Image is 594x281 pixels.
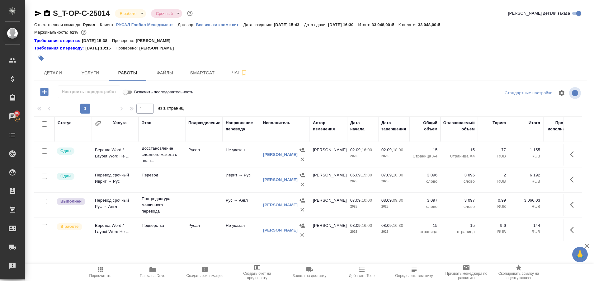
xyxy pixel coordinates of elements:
a: 96 [2,109,23,124]
td: Не указан [223,144,260,166]
div: Этап [142,120,151,126]
td: Русал [185,144,223,166]
div: Исполнитель завершил работу [56,197,89,206]
p: 3 096 [444,172,475,178]
span: Чат [225,69,255,77]
p: страница [412,229,437,235]
p: Маржинальность: [34,30,70,35]
span: Скопировать ссылку на оценку заказа [496,271,541,280]
p: 2025 [381,229,406,235]
p: RUB [512,204,540,210]
p: 02.09, [350,148,362,152]
p: Итого: [358,22,371,27]
p: 10:00 [362,198,372,203]
p: 144 [512,222,540,229]
button: Здесь прячутся важные кнопки [566,222,581,237]
span: [PERSON_NAME] детали заказа [508,10,570,16]
div: Направление перевода [226,120,257,132]
button: В работе [118,11,139,16]
button: Удалить [298,230,307,240]
span: Услуги [75,69,105,77]
button: Здесь прячутся важные кнопки [566,147,581,162]
div: Статус [58,120,72,126]
button: Добавить тэг [34,51,48,65]
div: Автор изменения [313,120,344,132]
p: Дата сдачи: [304,22,328,27]
button: Скопировать ссылку [43,10,51,17]
a: [PERSON_NAME] [263,228,298,232]
div: Нажми, чтобы открыть папку с инструкцией [34,38,82,44]
p: RUB [512,178,540,185]
button: Добавить работу [36,86,53,98]
div: Итого [529,120,540,126]
p: Перевод [142,172,182,178]
p: 2025 [381,204,406,210]
p: 05.09, [350,173,362,177]
p: Сдан [60,173,71,179]
a: Требования к переводу: [34,45,85,51]
td: Рус → Англ [223,194,260,216]
p: 15 [412,147,437,153]
p: 2025 [381,153,406,159]
button: Назначить [298,196,307,205]
button: Срочный [154,11,175,16]
p: 18:00 [393,148,403,152]
button: Доп статусы указывают на важность/срочность заказа [186,9,194,17]
p: 1 155 [512,147,540,153]
p: RUB [512,229,540,235]
a: [PERSON_NAME] [263,152,298,157]
p: 15 [412,222,437,229]
p: 15 [444,147,475,153]
p: 9,6 [481,222,506,229]
p: RUB [481,229,506,235]
div: Прогресс исполнителя в SC [546,120,574,138]
p: РУСАЛ Глобал Менеджмент [116,22,178,27]
button: Удалить [298,180,307,189]
div: Дата начала [350,120,375,132]
p: Ответственная команда: [34,22,83,27]
p: [DATE] 15:38 [82,38,112,44]
p: 3 097 [412,197,437,204]
p: [PERSON_NAME] [136,38,175,44]
p: Постредактура машинного перевода [142,196,182,214]
p: 16:00 [362,223,372,228]
p: 62% [70,30,79,35]
a: [PERSON_NAME] [263,203,298,207]
td: [PERSON_NAME] [310,194,347,216]
span: Файлы [150,69,180,77]
td: Перевод срочный Иврит → Рус [92,169,139,191]
td: [PERSON_NAME] [310,144,347,166]
p: 15 [444,222,475,229]
p: 6 192 [512,172,540,178]
div: Оплачиваемый объем [443,120,475,132]
p: Сдан [60,148,71,154]
p: К оплате: [398,22,418,27]
p: Страница А4 [412,153,437,159]
p: В работе [60,223,78,230]
p: Русал [83,22,100,27]
button: Сгруппировать [95,120,101,126]
td: Русал [185,219,223,241]
button: Создать счет на предоплату [231,264,283,281]
p: слово [412,204,437,210]
button: 10557.03 RUB; [80,28,88,36]
p: 77 [481,147,506,153]
p: 3 096 [412,172,437,178]
a: Все языки кроме кит [196,22,243,27]
p: 08.09, [350,223,362,228]
p: 08.09, [381,223,393,228]
p: Договор: [178,22,196,27]
p: RUB [481,153,506,159]
td: Верстка Word / Layout Word Не ... [92,144,139,166]
td: Перевод срочный Рус → Англ [92,194,139,216]
button: Удалить [298,205,307,214]
span: Детали [38,69,68,77]
p: 33 048,00 ₽ [418,22,445,27]
p: 2025 [381,178,406,185]
p: 02.09, [381,148,393,152]
div: Исполнитель выполняет работу [56,222,89,231]
p: 07.09, [350,198,362,203]
p: RUB [481,178,506,185]
p: RUB [481,204,506,210]
button: Призвать менеджера по развитию [440,264,493,281]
